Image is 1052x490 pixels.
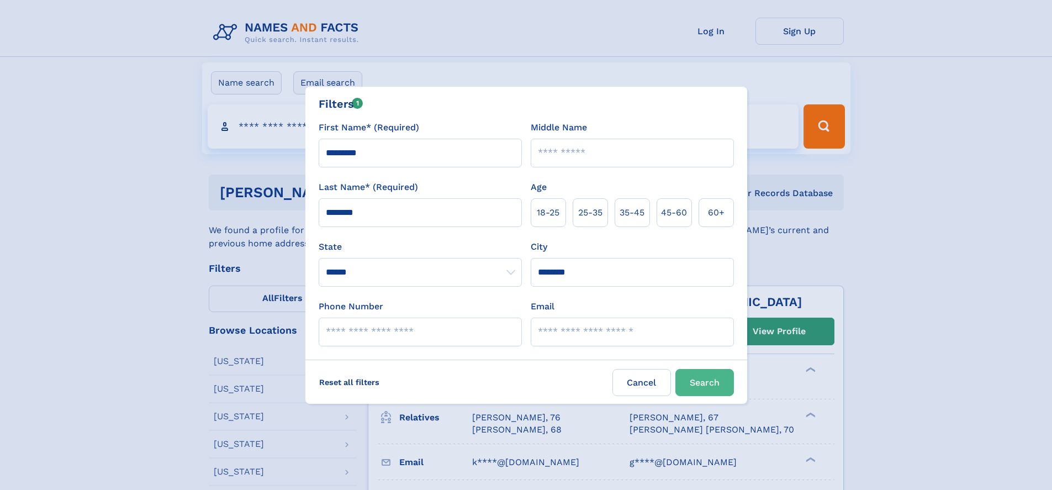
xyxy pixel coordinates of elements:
span: 60+ [708,206,725,219]
span: 25‑35 [578,206,602,219]
div: Filters [319,96,363,112]
span: 35‑45 [620,206,644,219]
label: Last Name* (Required) [319,181,418,194]
span: 45‑60 [661,206,687,219]
label: Reset all filters [312,369,387,396]
span: 18‑25 [537,206,559,219]
label: Age [531,181,547,194]
label: Phone Number [319,300,383,313]
label: Email [531,300,554,313]
label: State [319,240,522,254]
button: Search [675,369,734,396]
label: Cancel [612,369,671,396]
label: First Name* (Required) [319,121,419,134]
label: Middle Name [531,121,587,134]
label: City [531,240,547,254]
